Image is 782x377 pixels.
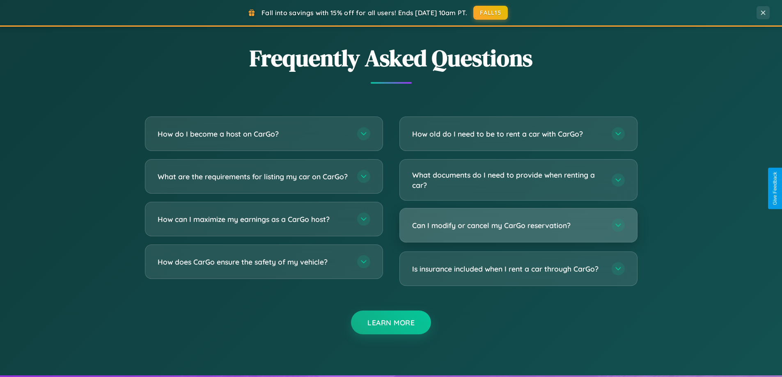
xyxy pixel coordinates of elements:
h3: How old do I need to be to rent a car with CarGo? [412,129,603,139]
h3: How can I maximize my earnings as a CarGo host? [158,214,349,224]
h3: How does CarGo ensure the safety of my vehicle? [158,257,349,267]
h3: What documents do I need to provide when renting a car? [412,170,603,190]
div: Give Feedback [772,172,778,205]
h2: Frequently Asked Questions [145,42,638,74]
h3: What are the requirements for listing my car on CarGo? [158,171,349,182]
h3: Is insurance included when I rent a car through CarGo? [412,264,603,274]
h3: Can I modify or cancel my CarGo reservation? [412,220,603,231]
button: Learn More [351,311,431,334]
h3: How do I become a host on CarGo? [158,129,349,139]
button: FALL15 [473,6,508,20]
span: Fall into savings with 15% off for all users! Ends [DATE] 10am PT. [261,9,467,17]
